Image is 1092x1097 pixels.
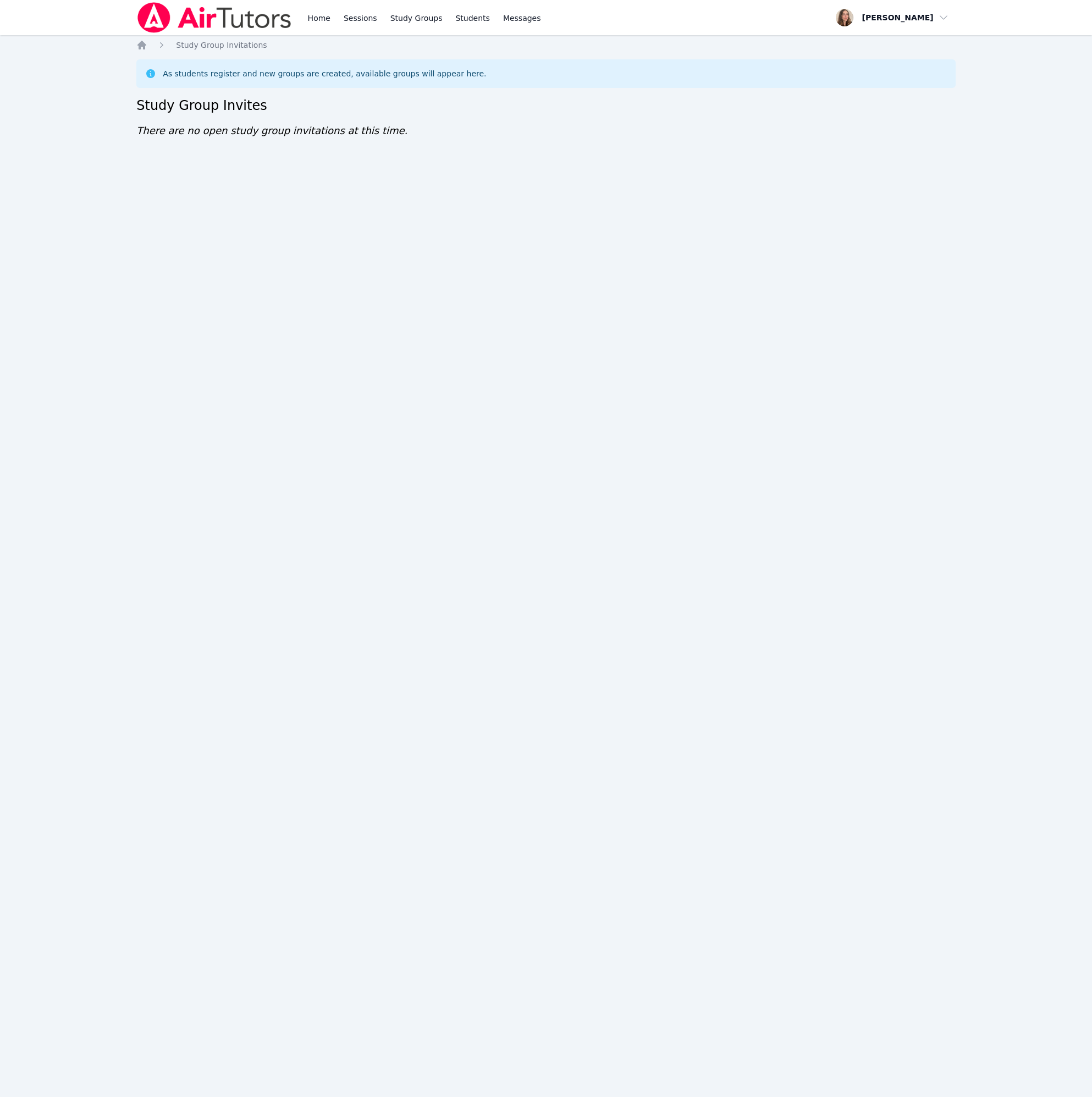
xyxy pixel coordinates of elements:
span: Messages [503,13,541,24]
img: Air Tutors [136,2,292,33]
a: Study Group Invitations [176,40,267,51]
div: As students register and new groups are created, available groups will appear here. [163,68,486,79]
h2: Study Group Invites [136,97,956,114]
nav: Breadcrumb [136,40,956,51]
span: There are no open study group invitations at this time. [136,125,407,136]
span: Study Group Invitations [176,41,267,49]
